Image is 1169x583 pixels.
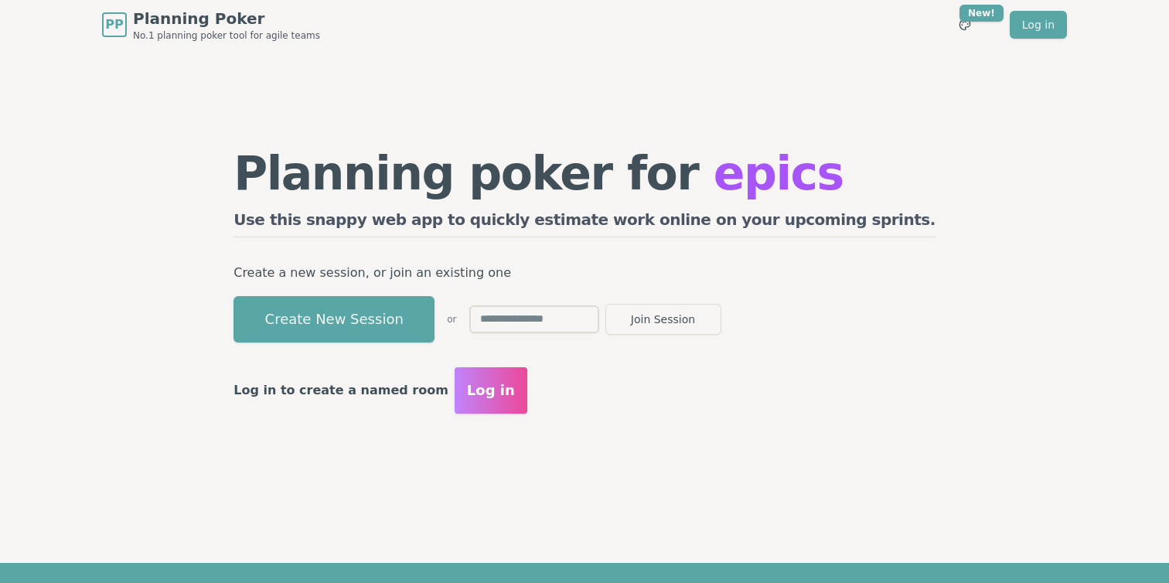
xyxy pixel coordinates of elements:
[233,209,936,237] h2: Use this snappy web app to quickly estimate work online on your upcoming sprints.
[467,380,515,401] span: Log in
[233,380,448,401] p: Log in to create a named room
[102,8,320,42] a: PPPlanning PokerNo.1 planning poker tool for agile teams
[133,29,320,42] span: No.1 planning poker tool for agile teams
[233,150,936,196] h1: Planning poker for
[133,8,320,29] span: Planning Poker
[455,367,527,414] button: Log in
[233,296,435,343] button: Create New Session
[605,304,721,335] button: Join Session
[233,262,936,284] p: Create a new session, or join an existing one
[105,15,123,34] span: PP
[447,313,456,326] span: or
[959,5,1004,22] div: New!
[1010,11,1067,39] a: Log in
[951,11,979,39] button: New!
[714,146,844,200] span: epics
